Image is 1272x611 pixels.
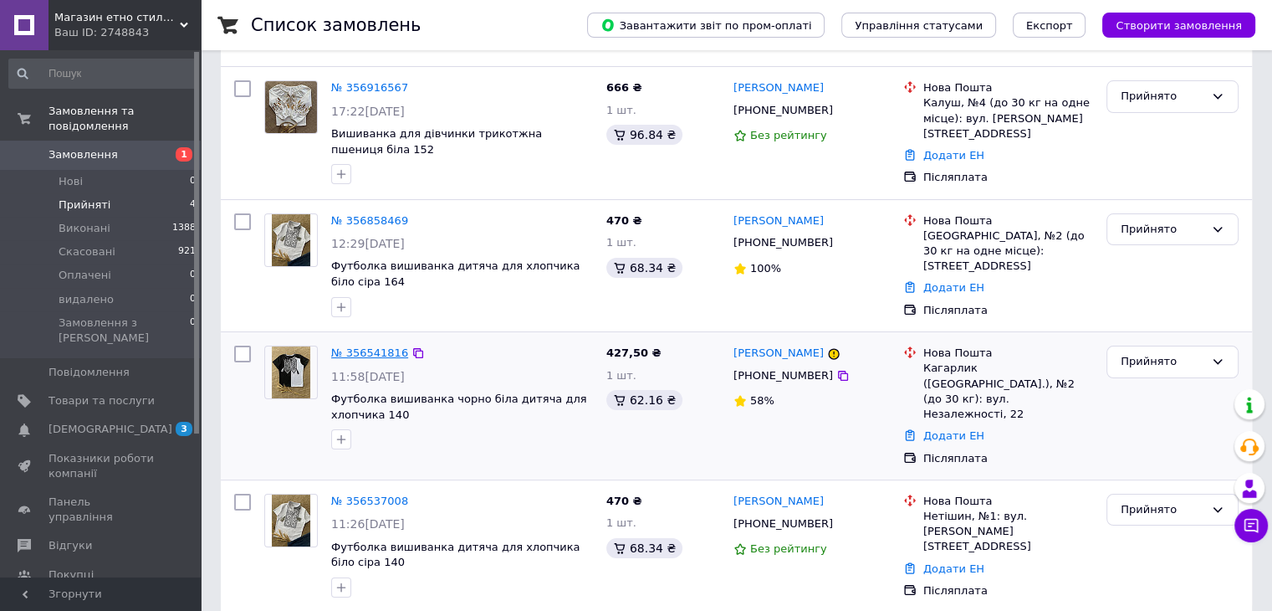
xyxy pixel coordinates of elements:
[264,346,318,399] a: Фото товару
[923,562,984,575] a: Додати ЕН
[59,268,111,283] span: Оплачені
[733,494,824,510] a: [PERSON_NAME]
[331,214,408,227] a: № 356858469
[49,104,201,134] span: Замовлення та повідомлення
[606,369,636,382] span: 1 шт.
[587,13,825,38] button: Завантажити звіт по пром-оплаті
[606,81,642,94] span: 666 ₴
[1013,13,1086,38] button: Експорт
[606,214,642,227] span: 470 ₴
[750,129,827,141] span: Без рейтингу
[841,13,996,38] button: Управління статусами
[730,232,836,254] div: [PHONE_NUMBER]
[49,495,155,525] span: Панель управління
[1026,19,1073,32] span: Експорт
[750,394,774,407] span: 58%
[272,347,311,398] img: Фото товару
[331,495,408,507] a: № 356537008
[606,390,682,410] div: 62.16 ₴
[190,268,196,283] span: 0
[190,174,196,189] span: 0
[190,198,196,213] span: 4
[923,451,1093,466] div: Післяплата
[176,422,192,436] span: 3
[190,316,196,346] span: 0
[1121,221,1204,239] div: Прийнято
[923,149,984,162] a: Додати ЕН
[59,316,190,346] span: Замовлення з [PERSON_NAME]
[49,451,155,481] span: Показники роботи компанії
[49,422,172,437] span: [DEMOGRAPHIC_DATA]
[59,174,83,189] span: Нові
[1121,353,1204,371] div: Прийнято
[606,104,636,116] span: 1 шт.
[923,80,1093,95] div: Нова Пошта
[730,365,836,387] div: [PHONE_NUMBER]
[331,347,408,359] a: № 356541816
[264,494,318,547] a: Фото товару
[54,25,201,40] div: Ваш ID: 2748843
[733,80,824,96] a: [PERSON_NAME]
[172,221,196,236] span: 1388
[606,258,682,278] div: 68.34 ₴
[190,292,196,307] span: 0
[8,59,197,89] input: Пошук
[49,147,118,162] span: Замовлення
[606,125,682,145] div: 96.84 ₴
[1116,19,1242,32] span: Створити замовлення
[923,583,1093,598] div: Післяплата
[750,262,781,275] span: 100%
[730,513,836,535] div: [PHONE_NUMBER]
[331,105,405,118] span: 17:22[DATE]
[923,95,1093,141] div: Калуш, №4 (до 30 кг на одне місце): вул. [PERSON_NAME][STREET_ADDRESS]
[331,127,542,156] a: Вишиванка для дівчинки трикотжна пшениця біла 152
[606,236,636,249] span: 1 шт.
[59,198,110,213] span: Прийняті
[59,292,114,307] span: видалено
[1121,501,1204,519] div: Прийнято
[733,346,824,362] a: [PERSON_NAME]
[49,567,94,583] span: Покупці
[1102,13,1255,38] button: Створити замовлення
[59,221,110,236] span: Виконані
[730,100,836,121] div: [PHONE_NUMBER]
[331,259,580,288] a: Футболка вишиванка дитяча для хлопчика біло сіра 164
[923,213,1093,228] div: Нова Пошта
[59,244,115,259] span: Скасовані
[606,538,682,558] div: 68.34 ₴
[331,541,580,569] a: Футболка вишиванка дитяча для хлопчика біло сіра 140
[176,147,192,162] span: 1
[251,15,421,35] h1: Список замовлень
[606,495,642,507] span: 470 ₴
[855,19,983,32] span: Управління статусами
[923,361,1093,422] div: Кагарлик ([GEOGRAPHIC_DATA].), №2 (до 30 кг): вул. Незалежності, 22
[331,370,405,383] span: 11:58[DATE]
[264,213,318,267] a: Фото товару
[606,516,636,529] span: 1 шт.
[1121,88,1204,105] div: Прийнято
[606,347,662,359] span: 427,50 ₴
[923,170,1093,185] div: Післяплата
[272,214,311,266] img: Фото товару
[49,393,155,408] span: Товари та послуги
[49,365,130,380] span: Повідомлення
[331,517,405,531] span: 11:26[DATE]
[331,237,405,250] span: 12:29[DATE]
[923,303,1093,318] div: Післяплата
[923,228,1093,275] div: [GEOGRAPHIC_DATA], №2 (до 30 кг на одне місце): [STREET_ADDRESS]
[923,346,1093,361] div: Нова Пошта
[49,538,92,553] span: Відгуки
[923,281,984,294] a: Додати ЕН
[264,80,318,134] a: Фото товару
[265,81,317,133] img: Фото товару
[178,244,196,259] span: 921
[923,429,984,442] a: Додати ЕН
[331,393,586,421] a: Футболка вишиванка чорно біла дитяча для хлопчика 140
[750,542,827,555] span: Без рейтингу
[331,81,408,94] a: № 356916567
[923,509,1093,555] div: Нетішин, №1: вул. [PERSON_NAME][STREET_ADDRESS]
